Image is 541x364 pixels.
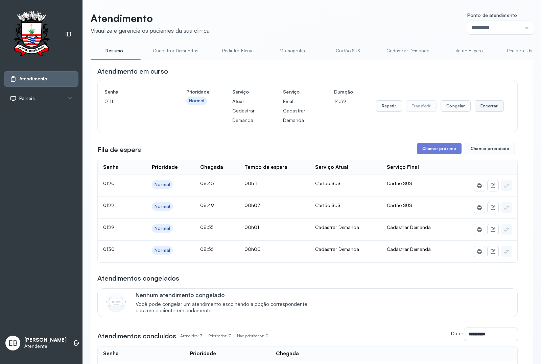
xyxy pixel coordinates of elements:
[244,246,261,252] span: 00h00
[467,12,517,18] span: Ponto de atendimento
[106,292,126,312] img: Imagem de CalloutCard
[213,45,261,56] a: Pediatra Eleny
[103,202,114,208] span: 0122
[103,224,114,230] span: 0129
[200,246,214,252] span: 08:56
[269,45,316,56] a: Mamografia
[155,182,170,187] div: Normal
[97,145,142,154] h3: Fila de espera
[417,143,462,154] button: Chamar próximo
[19,76,47,82] span: Atendimento
[136,301,314,314] span: Você pode congelar um atendimento escolhendo a opção correspondente para um paciente em andamento.
[136,291,314,298] p: Nenhum atendimento congelado
[19,96,35,101] span: Painéis
[387,164,419,171] div: Serviço Final
[276,350,299,357] div: Chegada
[283,106,311,125] p: Cadastrar Demanda
[186,87,209,97] h4: Prioridade
[244,202,260,208] span: 00h07
[387,224,431,230] span: Cadastrar Demanda
[97,274,179,283] h3: Atendimentos congelados
[324,45,372,56] a: Cartão SUS
[232,106,260,125] p: Cadastrar Demanda
[233,333,234,338] span: |
[244,164,287,171] div: Tempo de espera
[244,224,259,230] span: 00h01
[103,246,115,252] span: 0130
[315,180,376,186] div: Cartão SUS
[155,248,170,253] div: Normal
[91,12,210,24] p: Atendimento
[334,97,353,106] p: 14:59
[24,343,67,349] p: Atendente
[315,202,376,208] div: Cartão SUS
[315,246,376,252] div: Cadastrar Demanda
[387,180,412,186] span: Cartão SUS
[146,45,205,56] a: Cadastrar Demandas
[155,226,170,231] div: Normal
[232,87,260,106] h4: Serviço Atual
[334,87,353,97] h4: Duração
[189,98,205,104] div: Normal
[208,331,237,341] p: Prioritários: 7
[244,180,257,186] span: 00h11
[103,180,115,186] span: 0120
[380,45,437,56] a: Cadastrar Demanda
[200,164,223,171] div: Chegada
[91,27,210,34] div: Visualize e gerencie os pacientes da sua clínica
[24,337,67,343] p: [PERSON_NAME]
[445,45,492,56] a: Fila de Espera
[190,350,216,357] div: Prioridade
[387,202,412,208] span: Cartão SUS
[205,333,206,338] span: |
[465,143,515,154] button: Chamar prioridade
[376,100,402,112] button: Repetir
[387,246,431,252] span: Cadastrar Demanda
[97,67,168,76] h3: Atendimento em curso
[10,76,73,82] a: Atendimento
[475,100,503,112] button: Encerrar
[237,331,268,341] p: Não prioritários: 0
[103,350,119,357] div: Senha
[7,11,56,58] img: Logotipo do estabelecimento
[406,100,437,112] button: Transferir
[91,45,138,56] a: Resumo
[200,224,213,230] span: 08:55
[283,87,311,106] h4: Serviço Final
[97,331,176,341] h3: Atendimentos concluídos
[152,164,178,171] div: Prioridade
[104,97,163,106] p: 0111
[200,180,214,186] span: 08:45
[155,204,170,209] div: Normal
[103,164,119,171] div: Senha
[200,202,214,208] span: 08:49
[451,331,463,336] label: Data:
[104,87,163,97] h4: Senha
[315,164,348,171] div: Serviço Atual
[441,100,471,112] button: Congelar
[315,224,376,230] div: Cadastrar Demanda
[180,331,208,341] p: Atendidos: 7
